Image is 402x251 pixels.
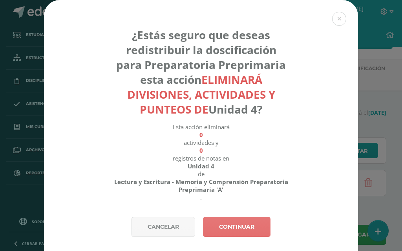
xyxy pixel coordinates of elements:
a: Cancelar [132,217,195,237]
strong: eliminará divisiones, actividades y punteos de [127,72,275,117]
strong: 0 [199,146,203,154]
strong: Lectura y Escritura - Memoria y Comprensión Preparatoria Preprimaria 'A' [114,178,288,193]
strong: Unidad 4 [188,162,214,170]
div: Esta acción eliminará actividades y registros de notas en de . [114,123,288,201]
strong: 0 [199,131,203,139]
a: Continuar [203,217,270,237]
h4: ¿Estás seguro que deseas redistribuir la doscificación para Preparatoria Preprimaria esta acción ... [114,27,288,117]
button: Close (Esc) [332,12,346,26]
